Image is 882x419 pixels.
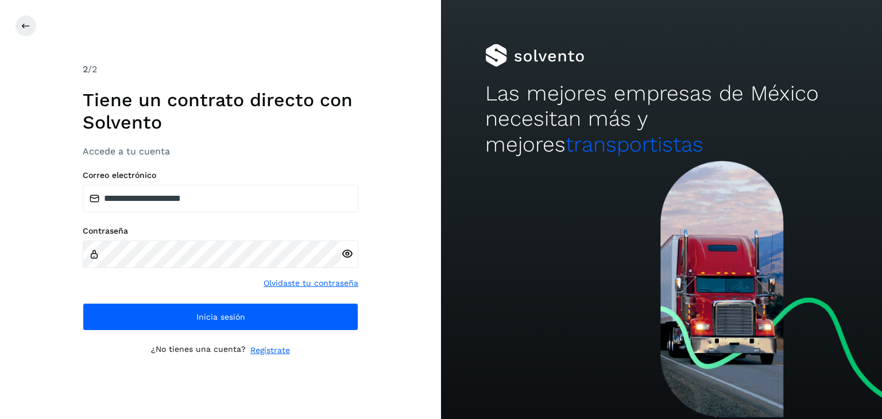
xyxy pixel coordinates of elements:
[83,64,88,75] span: 2
[250,344,290,356] a: Regístrate
[83,89,358,133] h1: Tiene un contrato directo con Solvento
[83,146,358,157] h3: Accede a tu cuenta
[83,63,358,76] div: /2
[196,313,245,321] span: Inicia sesión
[264,277,358,289] a: Olvidaste tu contraseña
[566,132,703,157] span: transportistas
[151,344,246,356] p: ¿No tienes una cuenta?
[83,303,358,331] button: Inicia sesión
[485,81,838,157] h2: Las mejores empresas de México necesitan más y mejores
[83,226,358,236] label: Contraseña
[83,170,358,180] label: Correo electrónico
